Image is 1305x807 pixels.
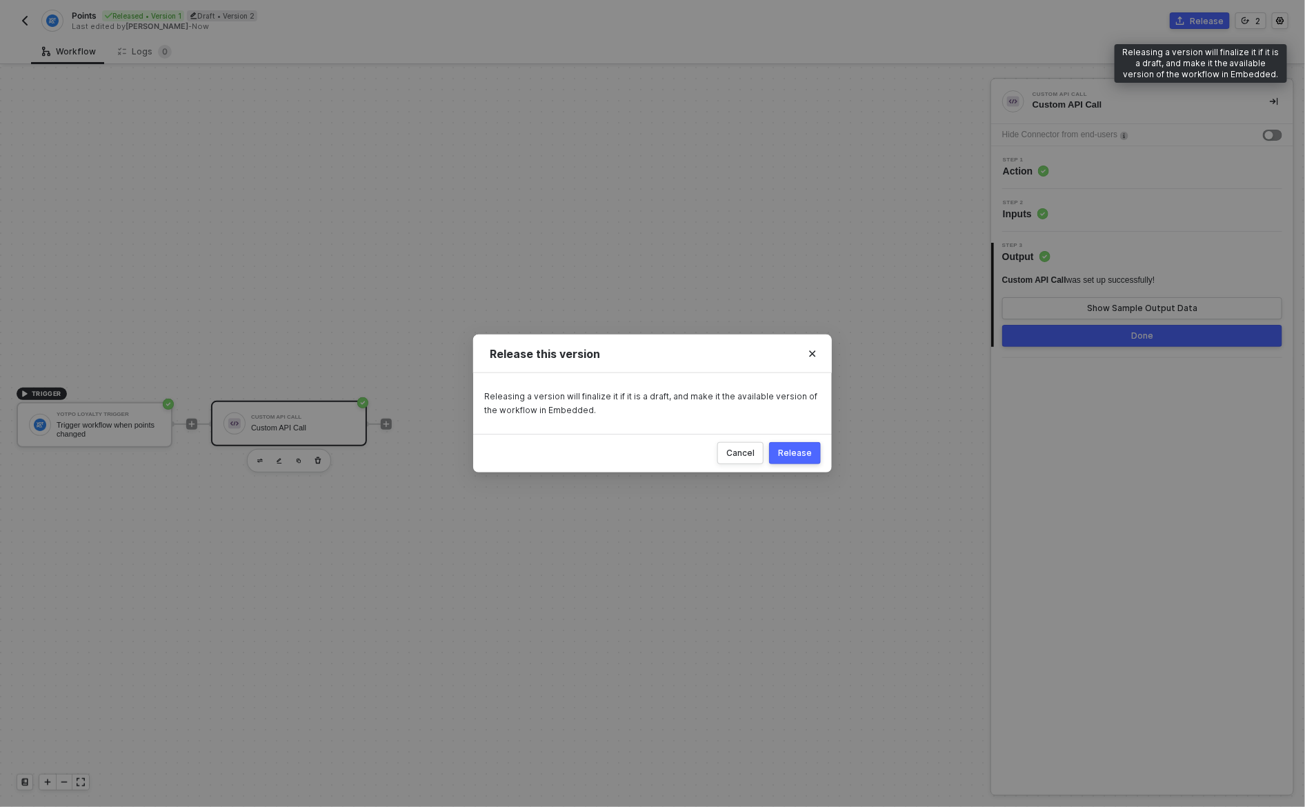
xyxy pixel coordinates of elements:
button: 2 [1235,12,1266,29]
span: icon-minus [60,778,68,786]
img: copy-block [296,458,301,464]
span: icon-settings [1276,17,1284,25]
div: Release this version [490,347,815,361]
span: Output [1002,250,1050,263]
div: Released • Version 1 [102,10,184,21]
div: Release [778,448,812,459]
span: [PERSON_NAME] [126,21,188,31]
span: icon-commerce [1176,17,1184,25]
img: icon [34,419,46,431]
span: Points [72,10,97,21]
div: Custom API Call [251,415,355,420]
span: icon-play [43,778,52,786]
img: edit-cred [257,459,263,464]
button: Done [1002,325,1282,347]
sup: 0 [158,45,172,59]
span: Step 2 [1003,200,1048,206]
div: Step 2Inputs [991,200,1293,221]
button: back [17,12,33,29]
span: icon-collapse-right [1270,97,1278,106]
span: Step 3 [1002,243,1050,248]
span: icon-versioning [1242,17,1250,25]
div: Custom API Call [1033,99,1248,111]
span: Custom API Call [1002,275,1066,285]
span: icon-edit [190,12,197,19]
img: integration-icon [46,14,58,27]
span: icon-success-page [357,397,368,408]
button: edit-cred [252,452,268,469]
button: copy-block [290,452,307,469]
div: was set up successfully! [1002,275,1155,286]
button: Show Sample Output Data [1002,297,1282,319]
span: icon-success-page [163,399,174,410]
div: Trigger workflow when points changed [57,421,160,438]
img: icon [228,417,241,430]
div: 2 [1255,15,1260,27]
span: Step 1 [1003,157,1049,163]
div: Step 3Output Custom API Callwas set up successfully!Show Sample Output DataDone [991,243,1293,347]
button: Release [769,442,821,464]
div: Logs [118,45,172,59]
button: Release [1170,12,1230,29]
span: Inputs [1003,207,1048,221]
span: icon-play [21,390,29,398]
img: edit-cred [277,458,282,464]
button: Close [793,335,832,373]
button: edit-cred [271,452,288,469]
div: Custom API Call [1033,92,1239,97]
button: Cancel [717,442,764,464]
div: Show Sample Output Data [1087,303,1197,314]
div: Releasing a version will finalize it if it is a draft, and make it the available version of the w... [1115,44,1287,83]
div: Releasing a version will finalize it if it is a draft, and make it the available version of the w... [484,390,821,417]
span: icon-play [382,420,390,428]
div: Cancel [726,448,755,459]
div: Last edited by - Now [72,21,651,32]
div: Workflow [42,46,96,57]
div: Release [1190,15,1224,27]
div: Draft • Version 2 [187,10,257,21]
div: Yotpo Loyalty Trigger [57,412,160,417]
span: TRIGGER [32,388,61,399]
div: Hide Connector from end-users [1002,128,1117,141]
span: icon-expand [77,778,85,786]
span: Action [1003,164,1049,178]
div: Done [1131,330,1153,341]
img: back [19,15,30,26]
div: Custom API Call [251,424,355,432]
span: icon-play [188,420,196,428]
div: Step 1Action [991,157,1293,178]
img: integration-icon [1007,95,1019,108]
img: icon-info [1120,132,1128,140]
